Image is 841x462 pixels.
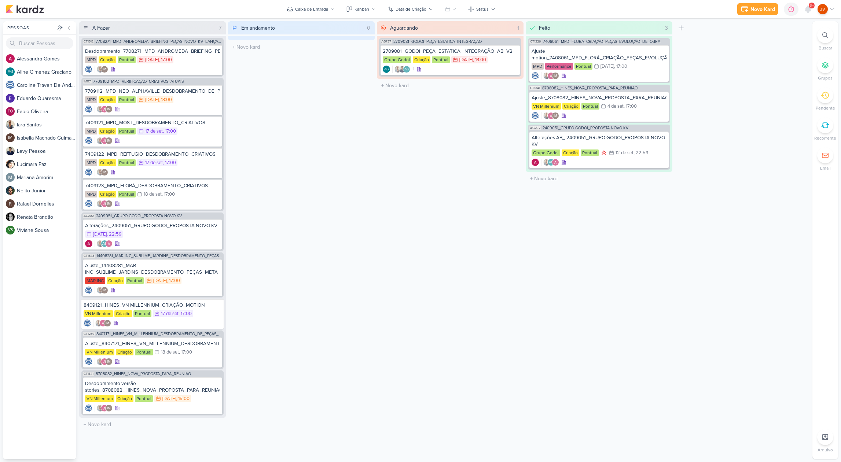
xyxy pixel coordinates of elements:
[106,322,109,325] p: IM
[101,137,108,144] img: Alessandra Gomes
[473,58,486,62] div: , 13:00
[562,149,579,156] div: Criação
[413,56,430,63] div: Criação
[552,72,559,80] div: Isabella Machado Guimarães
[105,404,113,412] div: Isabella Machado Guimarães
[552,159,559,166] img: Alessandra Gomes
[116,349,133,355] div: Criação
[163,129,176,134] div: , 17:00
[818,75,833,81] p: Grupos
[85,182,220,189] div: 7409123_MPD_FLORÁ_DESDOBRAMENTO_CRIATIVOS
[6,37,73,49] input: Buscar Pessoas
[85,200,92,207] img: Caroline Traven De Andrade
[81,419,224,430] input: + Novo kard
[83,254,95,258] span: CT1543
[107,407,111,410] p: IM
[99,319,107,327] img: Alessandra Gomes
[107,108,111,111] p: IM
[85,88,220,95] div: 7709112_MPD_NEO_ALPHAVILLE_DESDOBRAMENTO_DE_PEÇAS
[179,311,192,316] div: , 17:00
[532,112,539,119] img: Caroline Traven De Andrade
[96,200,104,207] img: Iara Santos
[84,319,91,327] img: Caroline Traven De Andrade
[85,395,114,402] div: VN Millenium
[99,159,116,166] div: Criação
[85,159,97,166] div: MPD
[114,310,132,317] div: Criação
[85,56,97,63] div: MPD
[85,277,105,284] div: MAR INC
[547,112,555,119] img: Alessandra Gomes
[17,226,76,234] div: V i v i a n e S o u s a
[378,80,522,91] input: + Novo kard
[107,277,124,284] div: Criação
[102,242,107,246] p: AG
[93,232,107,237] div: [DATE]
[85,48,220,55] div: Desdobramento_7708271_MPD_ANDROMEDA_BRIEFING_PEÇAS_NOVO_KV_LANÇAMENTO
[96,106,104,113] img: Iara Santos
[17,134,76,142] div: I s a b e l l a M a c h a d o G u i m a r ã e s
[95,404,113,412] div: Colaboradores: Iara Santos, Alessandra Gomes, Isabella Machado Guimarães
[17,108,76,115] div: F a b i o O l i v e i r a
[17,200,76,208] div: R a f a e l D o r n e l l e s
[554,114,557,118] p: IM
[96,66,104,73] img: Iara Santos
[529,86,541,90] span: CT1341
[95,106,113,113] div: Colaboradores: Iara Santos, Alessandra Gomes, Isabella Machado Guimarães
[6,5,44,14] img: kardz.app
[93,319,111,327] div: Colaboradores: Iara Santos, Alessandra Gomes, Isabella Machado Guimarães
[95,358,113,365] div: Colaboradores: Iara Santos, Alessandra Gomes, Isabella Machado Guimarães
[549,161,554,165] p: AG
[159,97,172,102] div: , 13:00
[624,104,637,109] div: , 17:00
[17,81,76,89] div: C a r o l i n e T r a v e n D e A n d r a d e
[83,214,95,218] span: AG202
[514,24,522,32] div: 1
[410,66,414,72] span: +1
[614,64,627,69] div: , 17:00
[95,169,108,176] div: Colaboradores: Iara Santos, Isabella Machado Guimarães
[99,96,116,103] div: Criação
[85,66,92,73] div: Criador(a): Caroline Traven De Andrade
[167,278,180,283] div: , 17:00
[6,25,56,31] div: Pessoas
[101,404,108,412] img: Alessandra Gomes
[85,169,92,176] div: Criador(a): Caroline Traven De Andrade
[543,126,628,130] span: 2409051_GRUPO GODOI_PROPOSTA NOVO KV
[393,40,482,44] span: 2709081_GODOI_PEÇA_ESTATICA_INTEGRAÇÃO
[85,380,220,393] div: Desdobramento versão stories_8708082_HINES_NOVA_PROPOSTA_PARA_REUNIAO
[547,72,555,80] img: Alessandra Gomes
[529,40,541,44] span: CT1326
[96,372,191,376] span: 8708082_HINES_NOVA_PROPOSTA_PARA_REUNIAO
[532,72,539,80] img: Caroline Traven De Andrade
[95,66,108,73] div: Colaboradores: Iara Santos, Isabella Machado Guimarães
[96,40,222,44] span: 7708271_MPD_ANDROMEDA_BRIEFING_PEÇAS_NOVO_KV_LANÇAMENTO
[144,192,162,197] div: 18 de set
[103,171,106,174] p: IM
[581,149,599,156] div: Pontual
[85,191,97,197] div: MPD
[96,358,104,365] img: Iara Santos
[529,126,541,130] span: AG202
[85,358,92,365] div: Criador(a): Caroline Traven De Andrade
[532,63,544,70] div: MPD
[84,319,91,327] div: Criador(a): Caroline Traven De Andrade
[95,137,113,144] div: Colaboradores: Iara Santos, Alessandra Gomes, Isabella Machado Guimarães
[543,40,660,44] span: 7408061_MPD_FLORÁ_CRIAÇÃO_PEÇAS_EVOLUÇÃO_DE_OBRA
[96,332,222,336] span: 8407171_HINES_VN_MILLENNIUM_DESDOBRAMENTO_DE_PEÇAS_V1
[459,58,473,62] div: [DATE]
[818,447,833,453] p: Arquivo
[107,202,111,206] p: IM
[85,222,220,229] div: Alterações_2409051_GRUPO GODOI_PROPOSTA NOVO KV
[83,372,94,376] span: CT1341
[95,319,102,327] img: Iara Santos
[6,120,15,129] img: Iara Santos
[118,56,136,63] div: Pontual
[8,136,12,140] p: IM
[737,3,778,15] button: Novo Kard
[527,173,671,184] input: + Novo kard
[107,139,111,143] p: IM
[381,40,392,44] span: AG737
[85,106,92,113] img: Caroline Traven De Andrade
[85,200,92,207] div: Criador(a): Caroline Traven De Andrade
